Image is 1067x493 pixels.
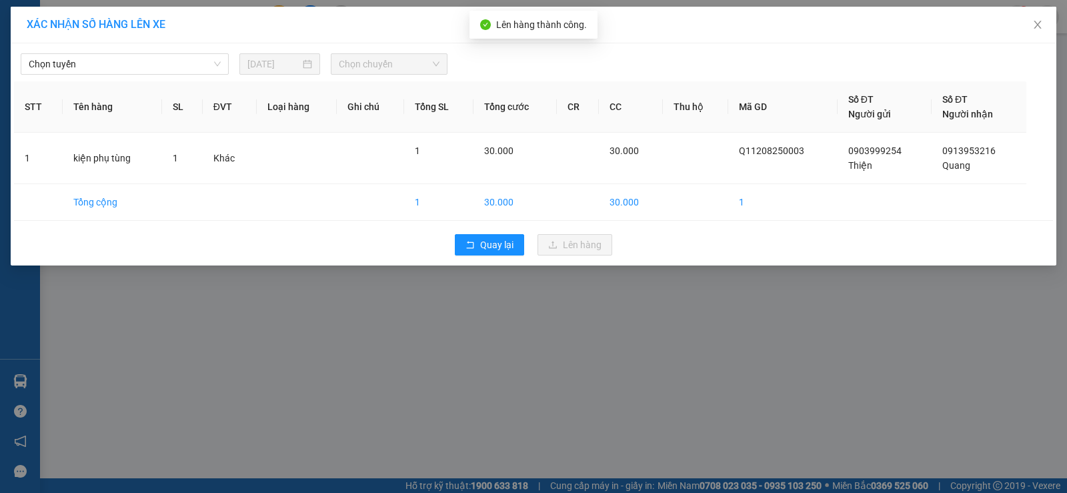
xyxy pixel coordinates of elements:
div: [GEOGRAPHIC_DATA] [114,11,249,41]
span: close [1032,19,1043,30]
th: ĐVT [203,81,257,133]
span: Quang [942,160,970,171]
span: 30.000 [484,145,513,156]
td: kiện phụ tùng [63,133,162,184]
span: Gửi: [11,13,32,27]
span: Số ĐT [942,94,968,105]
span: Chọn tuyến [29,54,221,74]
th: Ghi chú [337,81,404,133]
span: Số ĐT [848,94,874,105]
span: Chọn chuyến [339,54,439,74]
span: Nhận: [114,11,146,25]
span: Người gửi [848,109,891,119]
th: Tổng cước [473,81,557,133]
td: 1 [728,184,838,221]
span: Q11208250003 [739,145,804,156]
span: rollback [465,240,475,251]
span: check-circle [480,19,491,30]
div: Tin [114,41,249,57]
td: 1 [404,184,474,221]
th: Tổng SL [404,81,474,133]
span: XÁC NHẬN SỐ HÀNG LÊN XE [27,18,165,31]
td: 30.000 [473,184,557,221]
th: CC [599,81,663,133]
div: 0399864239 [114,57,249,76]
th: Tên hàng [63,81,162,133]
th: STT [14,81,63,133]
span: Thiện [848,160,872,171]
input: 12/08/2025 [247,57,300,71]
div: Đông [11,27,105,43]
th: Thu hộ [663,81,728,133]
div: 30.000 [10,84,107,100]
button: uploadLên hàng [538,234,612,256]
span: CR : [10,85,31,99]
td: Tổng cộng [63,184,162,221]
th: SL [162,81,203,133]
span: 30.000 [610,145,639,156]
td: 1 [14,133,63,184]
th: CR [557,81,599,133]
span: 1 [415,145,420,156]
button: rollbackQuay lại [455,234,524,256]
div: Quận 1 [11,11,105,27]
td: Khác [203,133,257,184]
td: 30.000 [599,184,663,221]
span: Lên hàng thành công. [496,19,587,30]
th: Mã GD [728,81,838,133]
span: Người nhận [942,109,993,119]
th: Loại hàng [257,81,337,133]
span: 0903999254 [848,145,902,156]
span: 1 [173,153,178,163]
button: Close [1019,7,1056,44]
div: 0938200048 [11,43,105,62]
span: 0913953216 [942,145,996,156]
span: Quay lại [480,237,513,252]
